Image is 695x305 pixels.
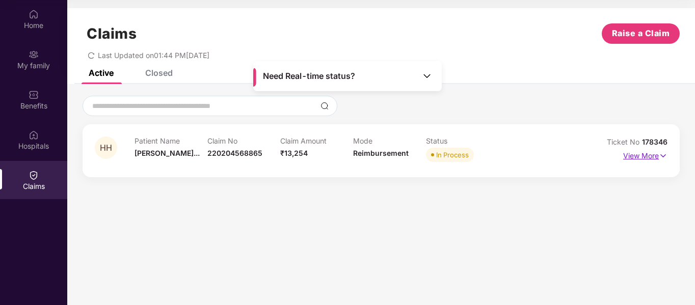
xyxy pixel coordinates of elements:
[145,68,173,78] div: Closed
[100,144,112,152] span: HH
[29,90,39,100] img: svg+xml;base64,PHN2ZyBpZD0iQmVuZWZpdHMiIHhtbG5zPSJodHRwOi8vd3d3LnczLm9yZy8yMDAwL3N2ZyIgd2lkdGg9Ij...
[135,136,207,145] p: Patient Name
[642,137,667,146] span: 178346
[29,49,39,60] img: svg+xml;base64,PHN2ZyB3aWR0aD0iMjAiIGhlaWdodD0iMjAiIHZpZXdCb3g9IjAgMCAyMCAyMCIgZmlsbD0ibm9uZSIgeG...
[623,148,667,161] p: View More
[607,137,642,146] span: Ticket No
[602,23,680,44] button: Raise a Claim
[29,9,39,19] img: svg+xml;base64,PHN2ZyBpZD0iSG9tZSIgeG1sbnM9Imh0dHA6Ly93d3cudzMub3JnLzIwMDAvc3ZnIiB3aWR0aD0iMjAiIG...
[320,102,329,110] img: svg+xml;base64,PHN2ZyBpZD0iU2VhcmNoLTMyeDMyIiB4bWxucz0iaHR0cDovL3d3dy53My5vcmcvMjAwMC9zdmciIHdpZH...
[98,51,209,60] span: Last Updated on 01:44 PM[DATE]
[207,136,280,145] p: Claim No
[280,149,308,157] span: ₹13,254
[353,149,409,157] span: Reimbursement
[29,170,39,180] img: svg+xml;base64,PHN2ZyBpZD0iQ2xhaW0iIHhtbG5zPSJodHRwOi8vd3d3LnczLm9yZy8yMDAwL3N2ZyIgd2lkdGg9IjIwIi...
[207,149,262,157] span: 220204568865
[263,71,355,81] span: Need Real-time status?
[29,130,39,140] img: svg+xml;base64,PHN2ZyBpZD0iSG9zcGl0YWxzIiB4bWxucz0iaHR0cDovL3d3dy53My5vcmcvMjAwMC9zdmciIHdpZHRoPS...
[135,149,200,157] span: [PERSON_NAME]...
[353,136,426,145] p: Mode
[436,150,469,160] div: In Process
[612,27,670,40] span: Raise a Claim
[659,150,667,161] img: svg+xml;base64,PHN2ZyB4bWxucz0iaHR0cDovL3d3dy53My5vcmcvMjAwMC9zdmciIHdpZHRoPSIxNyIgaGVpZ2h0PSIxNy...
[89,68,114,78] div: Active
[422,71,432,81] img: Toggle Icon
[87,25,137,42] h1: Claims
[426,136,499,145] p: Status
[280,136,353,145] p: Claim Amount
[88,51,95,60] span: redo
